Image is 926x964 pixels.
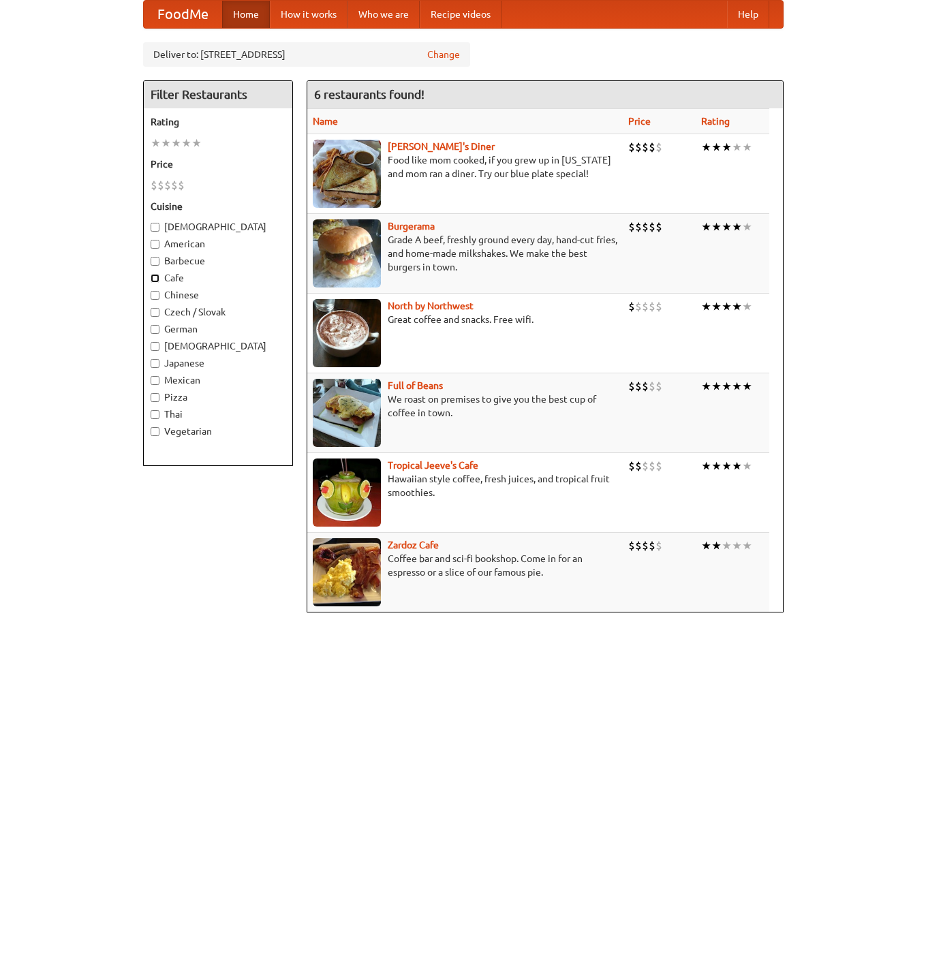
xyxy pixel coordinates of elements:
[701,379,711,394] li: ★
[732,219,742,234] li: ★
[701,299,711,314] li: ★
[732,379,742,394] li: ★
[642,299,649,314] li: $
[742,379,752,394] li: ★
[727,1,769,28] a: Help
[701,116,730,127] a: Rating
[655,379,662,394] li: $
[270,1,348,28] a: How it works
[157,178,164,193] li: $
[732,140,742,155] li: ★
[151,200,285,213] h5: Cuisine
[151,424,285,438] label: Vegetarian
[313,219,381,287] img: burgerama.jpg
[722,379,732,394] li: ★
[151,220,285,234] label: [DEMOGRAPHIC_DATA]
[151,356,285,370] label: Japanese
[711,458,722,473] li: ★
[642,140,649,155] li: $
[151,342,159,351] input: [DEMOGRAPHIC_DATA]
[635,538,642,553] li: $
[181,136,191,151] li: ★
[151,407,285,421] label: Thai
[711,379,722,394] li: ★
[722,538,732,553] li: ★
[151,115,285,129] h5: Rating
[313,233,617,274] p: Grade A beef, freshly ground every day, hand-cut fries, and home-made milkshakes. We make the bes...
[628,116,651,127] a: Price
[628,538,635,553] li: $
[144,81,292,108] h4: Filter Restaurants
[314,88,425,101] ng-pluralize: 6 restaurants found!
[151,305,285,319] label: Czech / Slovak
[711,538,722,553] li: ★
[711,219,722,234] li: ★
[151,427,159,436] input: Vegetarian
[701,538,711,553] li: ★
[313,153,617,181] p: Food like mom cooked, if you grew up in [US_STATE] and mom ran a diner. Try our blue plate special!
[151,237,285,251] label: American
[151,157,285,171] h5: Price
[151,325,159,334] input: German
[151,359,159,368] input: Japanese
[732,538,742,553] li: ★
[151,291,159,300] input: Chinese
[313,379,381,447] img: beans.jpg
[151,322,285,336] label: German
[711,299,722,314] li: ★
[649,379,655,394] li: $
[635,299,642,314] li: $
[164,178,171,193] li: $
[655,140,662,155] li: $
[151,288,285,302] label: Chinese
[732,458,742,473] li: ★
[143,42,470,67] div: Deliver to: [STREET_ADDRESS]
[313,313,617,326] p: Great coffee and snacks. Free wifi.
[313,552,617,579] p: Coffee bar and sci-fi bookshop. Come in for an espresso or a slice of our famous pie.
[649,299,655,314] li: $
[649,219,655,234] li: $
[722,219,732,234] li: ★
[348,1,420,28] a: Who we are
[313,116,338,127] a: Name
[178,178,185,193] li: $
[151,240,159,249] input: American
[171,136,181,151] li: ★
[151,376,159,385] input: Mexican
[388,540,439,550] b: Zardoz Cafe
[628,458,635,473] li: $
[151,271,285,285] label: Cafe
[313,392,617,420] p: We roast on premises to give you the best cup of coffee in town.
[151,390,285,404] label: Pizza
[628,140,635,155] li: $
[420,1,501,28] a: Recipe videos
[732,299,742,314] li: ★
[655,458,662,473] li: $
[388,380,443,391] a: Full of Beans
[635,458,642,473] li: $
[191,136,202,151] li: ★
[711,140,722,155] li: ★
[742,140,752,155] li: ★
[313,458,381,527] img: jeeves.jpg
[313,538,381,606] img: zardoz.jpg
[649,538,655,553] li: $
[742,299,752,314] li: ★
[635,140,642,155] li: $
[655,219,662,234] li: $
[151,223,159,232] input: [DEMOGRAPHIC_DATA]
[151,178,157,193] li: $
[701,140,711,155] li: ★
[649,458,655,473] li: $
[628,299,635,314] li: $
[722,140,732,155] li: ★
[427,48,460,61] a: Change
[635,379,642,394] li: $
[151,393,159,402] input: Pizza
[388,460,478,471] a: Tropical Jeeve's Cafe
[642,458,649,473] li: $
[388,300,474,311] a: North by Northwest
[222,1,270,28] a: Home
